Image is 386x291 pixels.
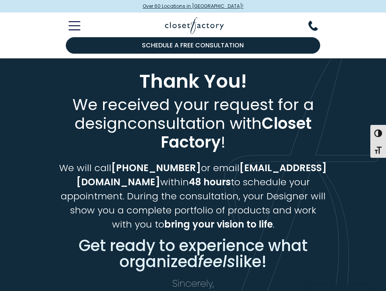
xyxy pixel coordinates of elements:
[370,141,386,158] button: Toggle Font size
[161,112,312,153] strong: Closet Factory
[370,125,386,141] button: Toggle High Contrast
[164,218,273,231] strong: bring your vision to life
[143,3,243,10] span: Over 60 Locations in [GEOGRAPHIC_DATA]!
[189,175,231,188] strong: 48 hours
[76,161,327,188] strong: [EMAIL_ADDRESS][DOMAIN_NAME]
[59,71,327,92] h1: Thank You!
[165,17,224,34] img: Closet Factory Logo
[308,21,327,31] button: Phone Number
[59,21,80,31] button: Toggle Mobile Menu
[59,161,327,231] span: We will call or email within to schedule your appointment. During the consultation, your Designer...
[172,277,214,290] span: Sincerely,
[66,37,321,54] a: Schedule a Free Consultation
[111,161,201,174] strong: [PHONE_NUMBER]
[79,235,308,273] span: Get ready to experience what organized like!
[72,94,314,153] span: We received your request for a design consultation with !
[198,251,235,273] em: feels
